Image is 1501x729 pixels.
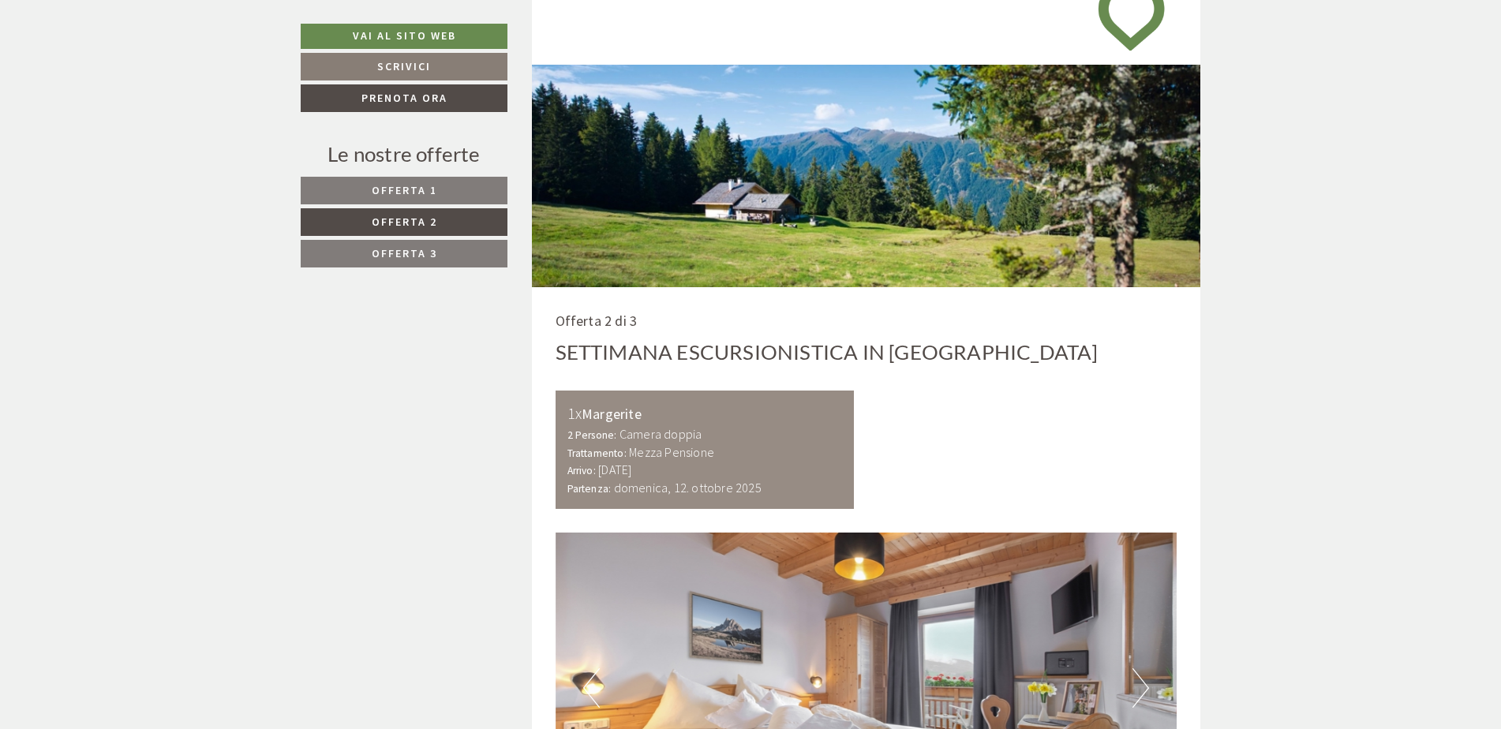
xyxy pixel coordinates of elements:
span: Offerta 2 [372,215,437,229]
small: 18:22 [384,77,597,88]
small: Trattamento: [567,447,627,460]
span: Offerta 1 [372,183,437,197]
small: Partenza: [567,482,612,495]
div: Lei [384,47,597,59]
span: Offerta 3 [372,246,437,260]
button: Next [1132,668,1149,708]
b: 1x [567,403,582,423]
span: Offerta 2 di 3 [556,312,638,330]
img: settimana-escursionistica-in-sudtirolo-It2-cwm-5915p.jpg [532,65,1201,288]
div: Le nostre offerte [301,140,507,169]
small: Arrivo: [567,464,596,477]
a: Vai al sito web [301,24,507,49]
a: Scrivici [301,53,507,80]
div: martedì [275,13,346,39]
div: Buon giorno, come possiamo aiutarla? [376,43,609,92]
div: Settimana escursionistica in [GEOGRAPHIC_DATA] [556,338,1099,367]
button: Invia [542,416,622,443]
b: [DATE] [598,462,631,477]
b: Camera doppia [619,426,702,442]
small: 2 Persone: [567,428,617,442]
a: Prenota ora [301,84,507,112]
b: domenica, 12. ottobre 2025 [614,480,762,495]
div: Margerite [567,402,843,425]
button: Previous [583,668,600,708]
b: Mezza Pensione [629,444,714,460]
